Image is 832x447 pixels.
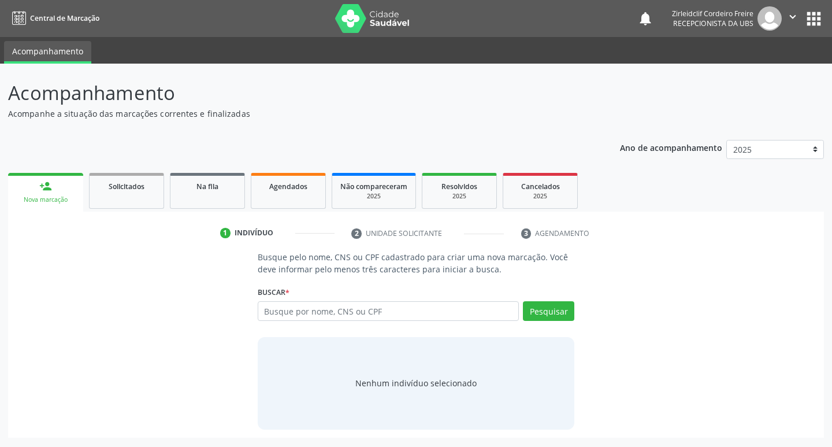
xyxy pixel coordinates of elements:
[355,377,477,389] div: Nenhum indivíduo selecionado
[757,6,782,31] img: img
[16,195,75,204] div: Nova marcação
[258,283,289,301] label: Buscar
[30,13,99,23] span: Central de Marcação
[637,10,653,27] button: notifications
[521,182,560,191] span: Cancelados
[8,79,579,108] p: Acompanhamento
[109,182,144,191] span: Solicitados
[258,301,519,321] input: Busque por nome, CNS ou CPF
[220,228,231,238] div: 1
[8,108,579,120] p: Acompanhe a situação das marcações correntes e finalizadas
[620,140,722,154] p: Ano de acompanhamento
[804,9,824,29] button: apps
[340,192,407,201] div: 2025
[235,228,273,238] div: Indivíduo
[4,41,91,64] a: Acompanhamento
[269,182,307,191] span: Agendados
[782,6,804,31] button: 
[430,192,488,201] div: 2025
[511,192,569,201] div: 2025
[523,301,574,321] button: Pesquisar
[441,182,477,191] span: Resolvidos
[8,9,99,28] a: Central de Marcação
[258,251,575,275] p: Busque pelo nome, CNS ou CPF cadastrado para criar uma nova marcação. Você deve informar pelo men...
[786,10,799,23] i: 
[196,182,218,191] span: Na fila
[39,180,52,193] div: person_add
[672,9,753,19] div: Zirleidclif Cordeiro Freire
[673,19,753,28] span: Recepcionista da UBS
[340,182,407,191] span: Não compareceram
